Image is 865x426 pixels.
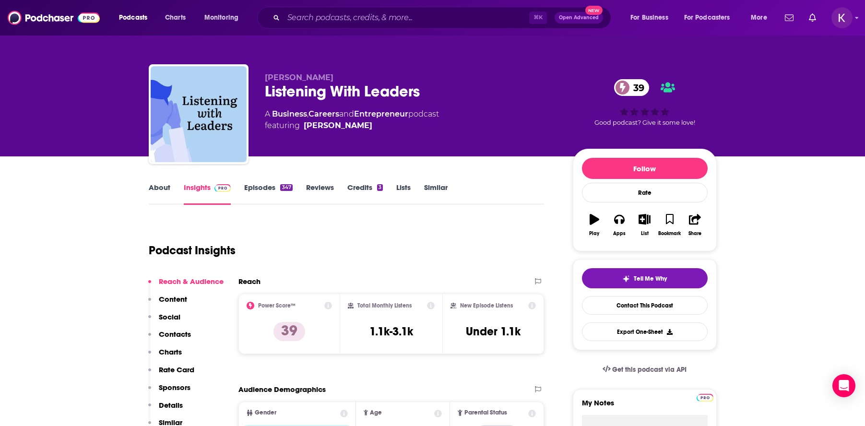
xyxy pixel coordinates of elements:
[184,183,231,205] a: InsightsPodchaser Pro
[159,295,187,304] p: Content
[214,184,231,192] img: Podchaser Pro
[265,108,439,131] div: A podcast
[697,394,713,402] img: Podchaser Pro
[744,10,779,25] button: open menu
[396,183,411,205] a: Lists
[308,109,339,118] a: Careers
[831,7,853,28] img: User Profile
[466,324,521,339] h3: Under 1.1k
[595,358,695,381] a: Get this podcast via API
[244,183,292,205] a: Episodes347
[148,347,182,365] button: Charts
[678,10,744,25] button: open menu
[255,410,276,416] span: Gender
[460,302,513,309] h2: New Episode Listens
[159,401,183,410] p: Details
[148,401,183,418] button: Details
[159,330,191,339] p: Contacts
[751,11,767,24] span: More
[594,119,695,126] span: Good podcast? Give it some love!
[272,109,307,118] a: Business
[658,231,681,237] div: Bookmark
[624,79,649,96] span: 39
[265,73,333,82] span: [PERSON_NAME]
[159,383,190,392] p: Sponsors
[8,9,100,27] img: Podchaser - Follow, Share and Rate Podcasts
[688,231,701,237] div: Share
[632,208,657,242] button: List
[832,374,855,397] div: Open Intercom Messenger
[165,11,186,24] span: Charts
[585,6,603,15] span: New
[339,109,354,118] span: and
[148,295,187,312] button: Content
[280,184,292,191] div: 347
[589,231,599,237] div: Play
[307,109,308,118] span: ,
[630,11,668,24] span: For Business
[148,330,191,347] button: Contacts
[354,109,408,118] a: Entrepreneur
[582,398,708,415] label: My Notes
[582,322,708,341] button: Export One-Sheet
[258,302,296,309] h2: Power Score™
[582,268,708,288] button: tell me why sparkleTell Me Why
[424,183,448,205] a: Similar
[805,10,820,26] a: Show notifications dropdown
[612,366,687,374] span: Get this podcast via API
[357,302,412,309] h2: Total Monthly Listens
[622,275,630,283] img: tell me why sparkle
[613,231,626,237] div: Apps
[306,183,334,205] a: Reviews
[159,365,194,374] p: Rate Card
[119,11,147,24] span: Podcasts
[148,383,190,401] button: Sponsors
[377,184,383,191] div: 3
[464,410,507,416] span: Parental Status
[607,208,632,242] button: Apps
[148,365,194,383] button: Rate Card
[159,312,180,321] p: Social
[151,66,247,162] img: Listening With Leaders
[529,12,547,24] span: ⌘ K
[582,183,708,202] div: Rate
[159,347,182,356] p: Charts
[370,410,382,416] span: Age
[159,10,191,25] a: Charts
[559,15,599,20] span: Open Advanced
[555,12,603,24] button: Open AdvancedNew
[149,183,170,205] a: About
[198,10,251,25] button: open menu
[238,277,261,286] h2: Reach
[273,322,305,341] p: 39
[831,7,853,28] span: Logged in as kwignall
[657,208,682,242] button: Bookmark
[624,10,680,25] button: open menu
[369,324,413,339] h3: 1.1k-3.1k
[684,11,730,24] span: For Podcasters
[148,277,224,295] button: Reach & Audience
[265,120,439,131] span: featuring
[148,312,180,330] button: Social
[347,183,383,205] a: Credits3
[204,11,238,24] span: Monitoring
[831,7,853,28] button: Show profile menu
[149,243,236,258] h1: Podcast Insights
[112,10,160,25] button: open menu
[634,275,667,283] span: Tell Me Why
[266,7,620,29] div: Search podcasts, credits, & more...
[159,277,224,286] p: Reach & Audience
[641,231,649,237] div: List
[238,385,326,394] h2: Audience Demographics
[614,79,649,96] a: 39
[573,73,717,132] div: 39Good podcast? Give it some love!
[582,158,708,179] button: Follow
[697,392,713,402] a: Pro website
[682,208,707,242] button: Share
[304,120,372,131] div: [PERSON_NAME]
[582,208,607,242] button: Play
[284,10,529,25] input: Search podcasts, credits, & more...
[781,10,797,26] a: Show notifications dropdown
